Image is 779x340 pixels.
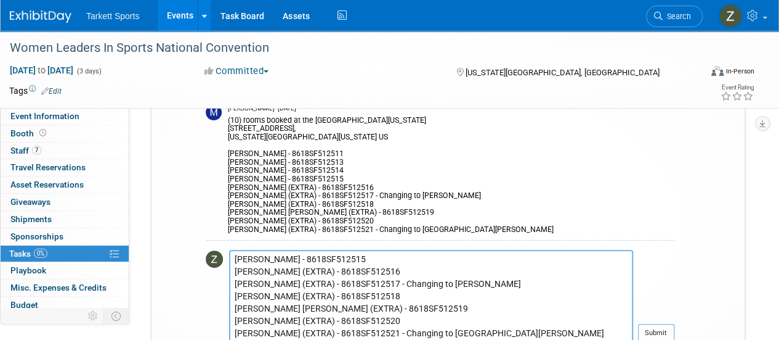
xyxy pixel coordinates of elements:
a: Misc. Expenses & Credits [1,280,129,296]
div: Event Rating [720,85,754,91]
span: Search [663,12,691,21]
span: to [36,65,47,75]
img: Zak Sigler [206,251,223,268]
button: Committed [200,65,273,78]
span: Travel Reservations [10,162,86,172]
img: Format-Inperson.png [711,66,724,76]
span: Booth [10,128,49,138]
span: Asset Reservations [10,180,84,189]
span: 0% [34,249,47,258]
span: Shipments [10,214,52,224]
a: Tasks0% [1,246,129,262]
a: Staff7 [1,143,129,159]
a: Budget [1,297,129,313]
span: Budget [10,300,38,310]
span: Playbook [10,265,46,275]
span: (3 days) [76,67,102,75]
a: Shipments [1,211,129,228]
span: Misc. Expenses & Credits [10,283,107,292]
a: Edit [41,87,62,96]
span: Tasks [9,249,47,259]
span: Giveaways [10,197,50,207]
span: Tarkett Sports [86,11,139,21]
span: 7 [32,146,41,155]
div: Event Format [645,64,754,83]
a: Asset Reservations [1,176,129,193]
span: Event Information [10,111,79,121]
td: Toggle Event Tabs [104,308,129,324]
span: Sponsorships [10,231,63,241]
span: [US_STATE][GEOGRAPHIC_DATA], [GEOGRAPHIC_DATA] [465,68,659,77]
a: Search [646,6,703,27]
td: Personalize Event Tab Strip [83,308,104,324]
span: [DATE] [DATE] [9,65,74,76]
a: Giveaways [1,194,129,210]
a: Event Information [1,108,129,125]
img: Zak Sigler [719,4,742,28]
span: Staff [10,146,41,155]
div: Women Leaders In Sports National Convention [6,37,691,59]
span: [PERSON_NAME] - [DATE] [228,104,296,113]
img: Mathieu Martel [206,104,222,120]
a: Booth [1,125,129,142]
td: Tags [9,85,62,97]
img: ExhibitDay [10,10,71,23]
div: In-Person [725,67,754,76]
a: Travel Reservations [1,159,129,176]
span: Booth not reserved yet [37,128,49,138]
a: Sponsorships [1,228,129,245]
a: Playbook [1,262,129,279]
div: (10) rooms booked at the [GEOGRAPHIC_DATA][US_STATE] [STREET_ADDRESS], [US_STATE][GEOGRAPHIC_DATA... [228,114,674,234]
